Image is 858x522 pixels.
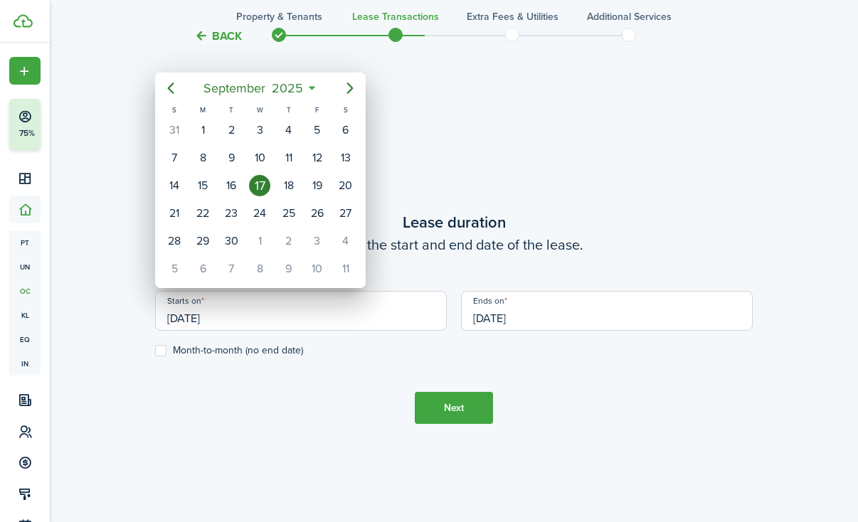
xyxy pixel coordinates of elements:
div: Tuesday, September 23, 2025 [221,203,242,224]
div: Today, Wednesday, September 17, 2025 [249,175,270,196]
div: Thursday, September 4, 2025 [278,119,300,141]
div: Monday, September 8, 2025 [192,147,213,169]
div: Wednesday, October 1, 2025 [249,230,270,252]
div: Sunday, September 14, 2025 [164,175,185,196]
div: Monday, September 1, 2025 [192,119,213,141]
div: Saturday, September 27, 2025 [335,203,356,224]
div: Tuesday, September 9, 2025 [221,147,242,169]
div: S [160,104,189,116]
div: Thursday, October 2, 2025 [278,230,300,252]
div: Monday, September 22, 2025 [192,203,213,224]
div: Tuesday, September 2, 2025 [221,119,242,141]
div: Thursday, September 25, 2025 [278,203,300,224]
div: Friday, October 3, 2025 [307,230,328,252]
mbsc-button: Next page [336,74,364,102]
div: M [189,104,217,116]
div: Friday, October 10, 2025 [307,258,328,279]
mbsc-button: Previous page [157,74,185,102]
div: Wednesday, October 8, 2025 [249,258,270,279]
div: Monday, September 29, 2025 [192,230,213,252]
div: T [275,104,303,116]
div: Saturday, October 4, 2025 [335,230,356,252]
div: Wednesday, September 3, 2025 [249,119,270,141]
div: Saturday, September 20, 2025 [335,175,356,196]
div: Tuesday, September 30, 2025 [221,230,242,252]
div: Sunday, October 5, 2025 [164,258,185,279]
div: Friday, September 5, 2025 [307,119,328,141]
div: Friday, September 12, 2025 [307,147,328,169]
div: W [245,104,274,116]
div: Thursday, September 18, 2025 [278,175,300,196]
div: Wednesday, September 10, 2025 [249,147,270,169]
div: Sunday, August 31, 2025 [164,119,185,141]
div: Saturday, September 6, 2025 [335,119,356,141]
div: F [303,104,332,116]
div: Thursday, October 9, 2025 [278,258,300,279]
mbsc-button: September2025 [194,75,312,101]
span: 2025 [268,75,306,101]
div: Monday, September 15, 2025 [192,175,213,196]
div: Sunday, September 7, 2025 [164,147,185,169]
div: Wednesday, September 24, 2025 [249,203,270,224]
div: Tuesday, September 16, 2025 [221,175,242,196]
div: Saturday, October 11, 2025 [335,258,356,279]
div: Sunday, September 28, 2025 [164,230,185,252]
span: September [200,75,268,101]
div: S [332,104,360,116]
div: Tuesday, October 7, 2025 [221,258,242,279]
div: Sunday, September 21, 2025 [164,203,185,224]
div: Monday, October 6, 2025 [192,258,213,279]
div: Friday, September 26, 2025 [307,203,328,224]
div: Friday, September 19, 2025 [307,175,328,196]
div: Saturday, September 13, 2025 [335,147,356,169]
div: Thursday, September 11, 2025 [278,147,300,169]
div: T [217,104,245,116]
